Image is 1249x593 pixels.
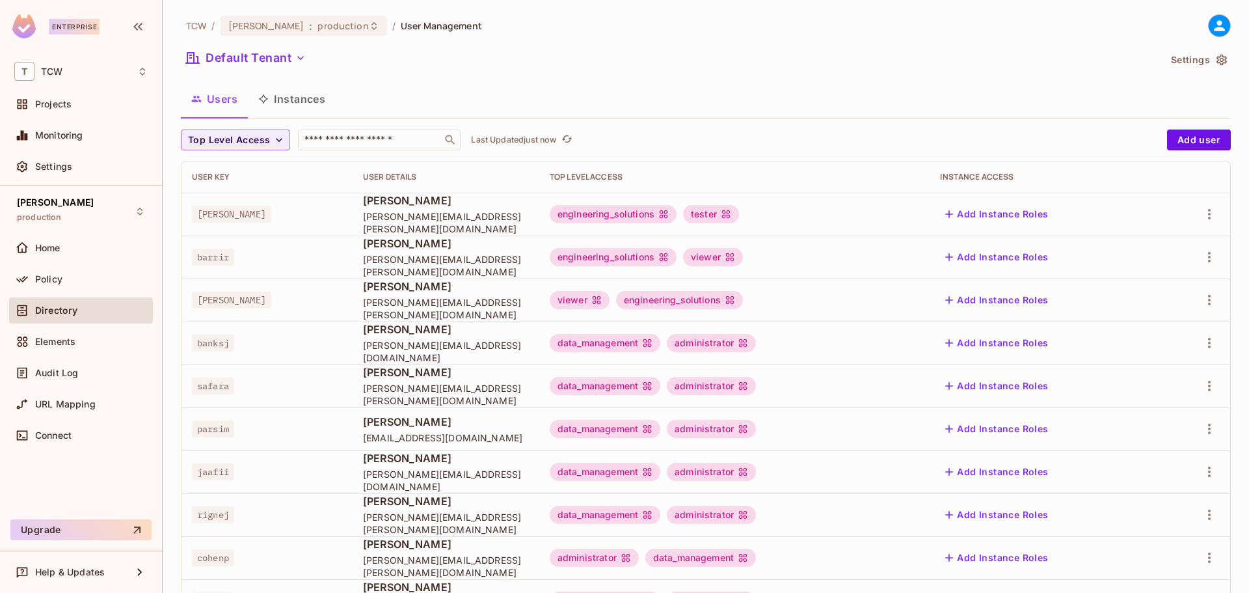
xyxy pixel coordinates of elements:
[940,333,1053,353] button: Add Instance Roles
[550,420,660,438] div: data_management
[363,432,529,444] span: [EMAIL_ADDRESS][DOMAIN_NAME]
[49,19,100,34] div: Enterprise
[559,132,574,148] button: refresh
[550,377,660,395] div: data_management
[363,279,529,294] span: [PERSON_NAME]
[556,132,574,148] span: Click to refresh data
[192,292,271,309] span: [PERSON_NAME]
[471,135,556,145] p: Last Updated just now
[35,243,60,253] span: Home
[363,210,529,235] span: [PERSON_NAME][EMAIL_ADDRESS][PERSON_NAME][DOMAIN_NAME]
[317,20,368,32] span: production
[363,322,529,337] span: [PERSON_NAME]
[683,205,739,223] div: tester
[181,48,311,68] button: Default Tenant
[181,130,290,150] button: Top Level Access
[363,554,529,579] span: [PERSON_NAME][EMAIL_ADDRESS][PERSON_NAME][DOMAIN_NAME]
[363,339,529,364] span: [PERSON_NAME][EMAIL_ADDRESS][DOMAIN_NAME]
[192,506,234,523] span: rignej
[35,274,62,284] span: Policy
[550,334,660,352] div: data_management
[363,296,529,321] span: [PERSON_NAME][EMAIL_ADDRESS][PERSON_NAME][DOMAIN_NAME]
[248,83,336,115] button: Instances
[363,511,529,536] span: [PERSON_NAME][EMAIL_ADDRESS][PERSON_NAME][DOMAIN_NAME]
[667,506,756,524] div: administrator
[17,197,94,208] span: [PERSON_NAME]
[940,419,1053,439] button: Add Instance Roles
[363,415,529,429] span: [PERSON_NAME]
[940,462,1053,482] button: Add Instance Roles
[192,463,234,480] span: jaafii
[550,248,677,266] div: engineering_solutions
[228,20,304,32] span: [PERSON_NAME]
[35,567,105,577] span: Help & Updates
[363,172,529,182] div: User Details
[181,83,248,115] button: Users
[35,399,96,409] span: URL Mapping
[363,494,529,508] span: [PERSON_NAME]
[392,20,396,32] li: /
[1167,130,1231,150] button: Add user
[35,337,75,347] span: Elements
[363,382,529,407] span: [PERSON_NAME][EMAIL_ADDRESS][PERSON_NAME][DOMAIN_NAME]
[192,206,271,223] span: [PERSON_NAME]
[363,468,529,493] span: [PERSON_NAME][EMAIL_ADDRESS][DOMAIN_NAME]
[561,133,572,146] span: refresh
[1166,49,1231,70] button: Settings
[35,130,83,141] span: Monitoring
[363,253,529,278] span: [PERSON_NAME][EMAIL_ADDRESS][PERSON_NAME][DOMAIN_NAME]
[192,549,234,566] span: cohenp
[35,430,72,441] span: Connect
[550,463,660,481] div: data_management
[550,549,639,567] div: administrator
[667,334,756,352] div: administrator
[401,20,482,32] span: User Management
[35,305,77,316] span: Directory
[363,365,529,379] span: [PERSON_NAME]
[940,204,1053,225] button: Add Instance Roles
[550,205,677,223] div: engineering_solutions
[35,161,72,172] span: Settings
[17,212,62,223] span: production
[667,420,756,438] div: administrator
[645,549,756,567] div: data_management
[14,62,34,81] span: T
[211,20,215,32] li: /
[363,236,529,251] span: [PERSON_NAME]
[616,291,743,309] div: engineering_solutions
[192,172,342,182] div: User Key
[35,368,78,378] span: Audit Log
[940,504,1053,525] button: Add Instance Roles
[940,376,1053,396] button: Add Instance Roles
[550,172,919,182] div: Top Level Access
[363,537,529,551] span: [PERSON_NAME]
[550,506,660,524] div: data_management
[186,20,206,32] span: the active workspace
[940,290,1053,310] button: Add Instance Roles
[192,249,234,266] span: barrir
[363,451,529,465] span: [PERSON_NAME]
[683,248,743,266] div: viewer
[10,519,152,540] button: Upgrade
[550,291,610,309] div: viewer
[35,99,72,109] span: Projects
[41,66,62,77] span: Workspace: TCW
[940,547,1053,568] button: Add Instance Roles
[363,193,529,208] span: [PERSON_NAME]
[192,378,234,394] span: safara
[192,335,234,352] span: banksj
[12,14,36,38] img: SReyMgAAAABJRU5ErkJggg==
[188,132,270,148] span: Top Level Access
[940,172,1148,182] div: Instance Access
[940,247,1053,268] button: Add Instance Roles
[667,377,756,395] div: administrator
[192,421,234,437] span: parsim
[308,21,313,31] span: :
[667,463,756,481] div: administrator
